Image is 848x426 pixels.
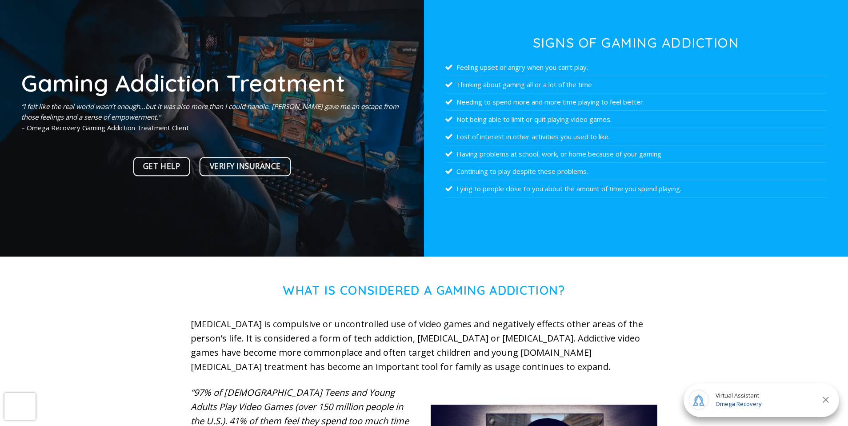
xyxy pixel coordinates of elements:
li: Needing to spend more and more time playing to feel better. [445,93,827,111]
li: Having problems at school, work, or home because of your gaming [445,145,827,163]
li: Continuing to play despite these problems. [445,163,827,180]
h3: Signs of Gaming Addiction [445,36,827,49]
li: Feeling upset or angry when you can’t play. [445,59,827,76]
span: Get Help [143,160,180,173]
h1: What is Considered a Gaming Addiction? [191,283,657,298]
a: Verify Insurance [200,157,291,176]
li: Lying to people close to you about the amount of time you spend playing. [445,180,827,197]
p: – Omega Recovery Gaming Addiction Treatment Client [21,101,403,133]
a: Get Help [133,157,190,176]
li: Not being able to limit or quit playing video games. [445,111,827,128]
li: Thinking about gaming all or a lot of the time [445,76,827,93]
p: [MEDICAL_DATA] is compulsive or uncontrolled use of video games and negatively effects other area... [191,317,657,374]
em: “I felt like the real world wasn’t enough…but it was also more than I could handle. [PERSON_NAME]... [21,102,399,121]
h1: Gaming Addiction Treatment [21,71,403,95]
li: Lost of interest in other activities you used to like. [445,128,827,145]
span: Verify Insurance [210,160,281,173]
